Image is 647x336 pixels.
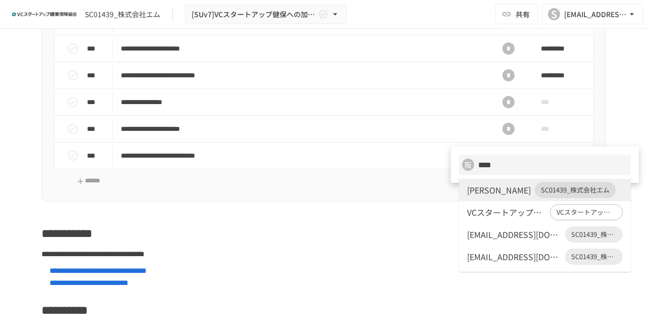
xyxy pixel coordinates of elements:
div: [EMAIL_ADDRESS][DOMAIN_NAME] [467,228,561,241]
div: [PERSON_NAME] [467,184,531,196]
span: SC01439_株式会社エム [565,252,623,262]
span: SC01439_株式会社エム [535,185,616,195]
div: VCスタートアップ健康保険組合 [467,206,546,218]
span: VCスタートアップ健康保険組合 [550,207,622,217]
div: 阪 [462,159,474,171]
div: [EMAIL_ADDRESS][DOMAIN_NAME] [467,251,561,263]
span: SC01439_株式会社エム [565,229,623,239]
